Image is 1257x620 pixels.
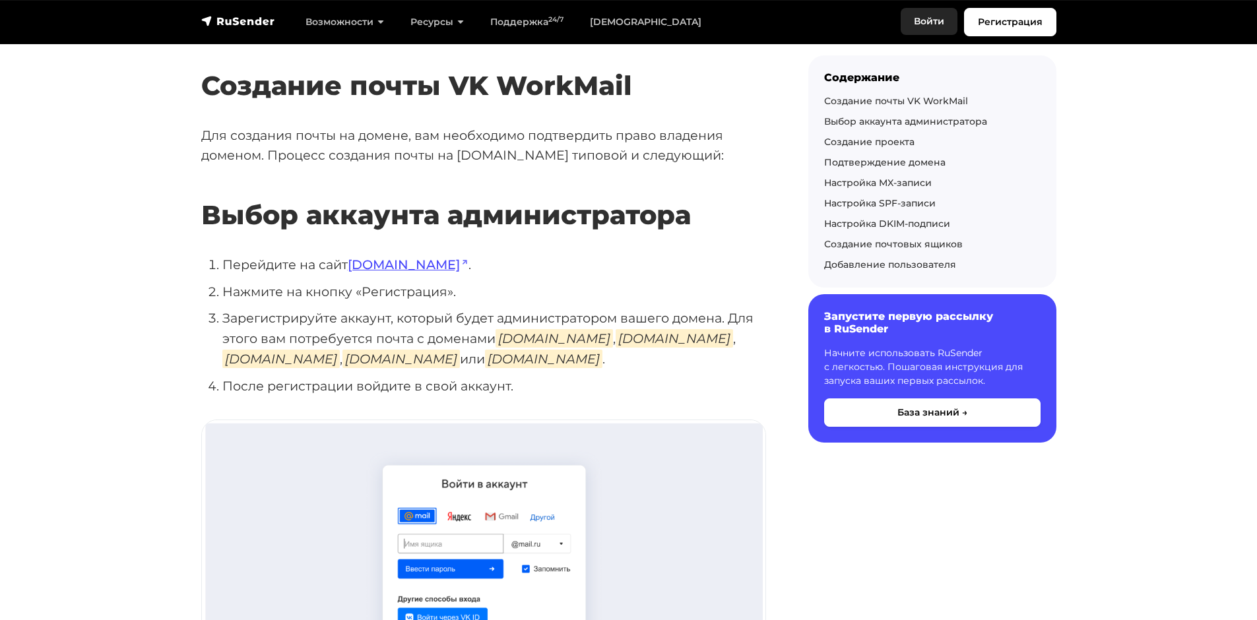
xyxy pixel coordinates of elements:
img: RuSender [201,15,275,28]
a: Подтверждение домена [824,156,946,168]
a: Создание почтовых ящиков [824,238,963,250]
h2: Создание почты VK WorkMail [201,31,766,102]
a: Настройка SPF-записи [824,197,936,209]
li: Зарегистрируйте аккаунт, который будет администратором вашего домена. Для этого вам потребуется п... [222,308,766,369]
h2: Выбор аккаунта администратора [201,160,766,231]
li: Перейдите на сайт . [222,255,766,275]
a: Запустите первую рассылку в RuSender Начните использовать RuSender с легкостью. Пошаговая инструк... [808,294,1056,442]
a: Настройка MX-записи [824,177,932,189]
p: Начните использовать RuSender с легкостью. Пошаговая инструкция для запуска ваших первых рассылок. [824,346,1041,388]
a: Регистрация [964,8,1056,36]
a: Создание проекта [824,136,915,148]
a: Добавление пользователя [824,259,956,270]
li: После регистрации войдите в свой аккаунт. [222,376,766,396]
li: Нажмите на кнопку «Регистрация». [222,282,766,302]
a: Создание почты VK WorkMail [824,95,968,107]
h6: Запустите первую рассылку в RuSender [824,310,1041,335]
a: Возможности [292,9,397,36]
div: Содержание [824,71,1041,84]
em: [DOMAIN_NAME] [485,350,602,368]
em: [DOMAIN_NAME] [496,329,613,348]
a: Ресурсы [397,9,477,36]
sup: 24/7 [548,15,564,24]
em: [DOMAIN_NAME] [222,350,340,368]
a: [DOMAIN_NAME] [348,257,468,272]
p: Для создания почты на домене, вам необходимо подтвердить право владения доменом. Процесс создания... [201,125,766,166]
em: [DOMAIN_NAME] [616,329,733,348]
a: [DEMOGRAPHIC_DATA] [577,9,715,36]
button: База знаний → [824,398,1041,427]
em: [DOMAIN_NAME] [342,350,460,368]
a: Войти [901,8,957,35]
a: Настройка DKIM-подписи [824,218,950,230]
a: Выбор аккаунта администратора [824,115,987,127]
a: Поддержка24/7 [477,9,577,36]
